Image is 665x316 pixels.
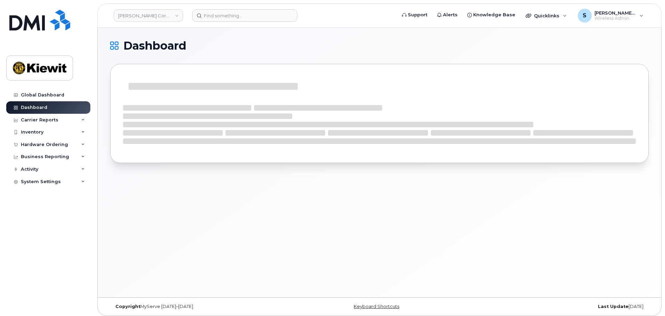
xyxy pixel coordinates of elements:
[110,304,290,309] div: MyServe [DATE]–[DATE]
[598,304,629,309] strong: Last Update
[469,304,649,309] div: [DATE]
[115,304,140,309] strong: Copyright
[123,41,186,51] span: Dashboard
[354,304,399,309] a: Keyboard Shortcuts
